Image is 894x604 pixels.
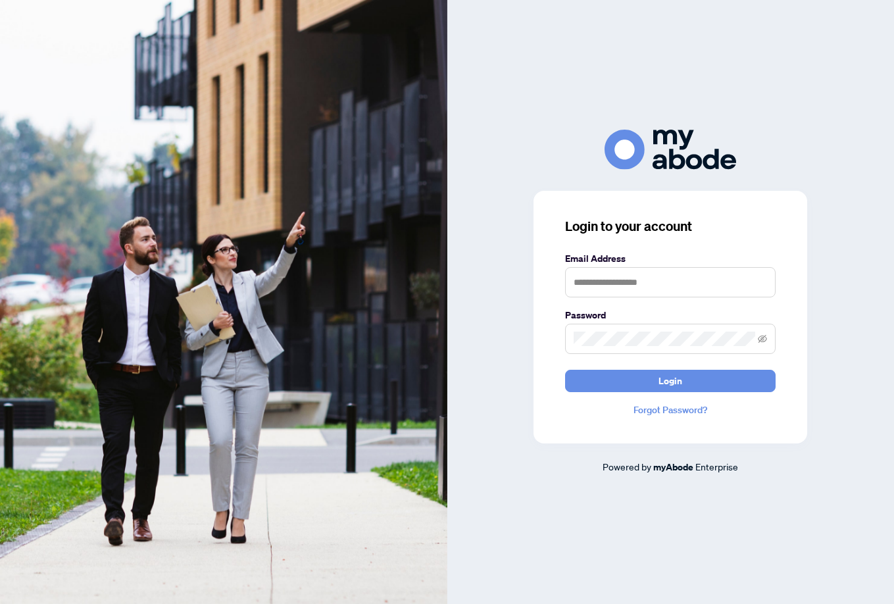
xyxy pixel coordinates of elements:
[565,403,776,417] a: Forgot Password?
[603,461,651,472] span: Powered by
[565,370,776,392] button: Login
[565,251,776,266] label: Email Address
[695,461,738,472] span: Enterprise
[565,308,776,322] label: Password
[565,217,776,236] h3: Login to your account
[658,370,682,391] span: Login
[605,130,736,170] img: ma-logo
[653,460,693,474] a: myAbode
[758,334,767,343] span: eye-invisible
